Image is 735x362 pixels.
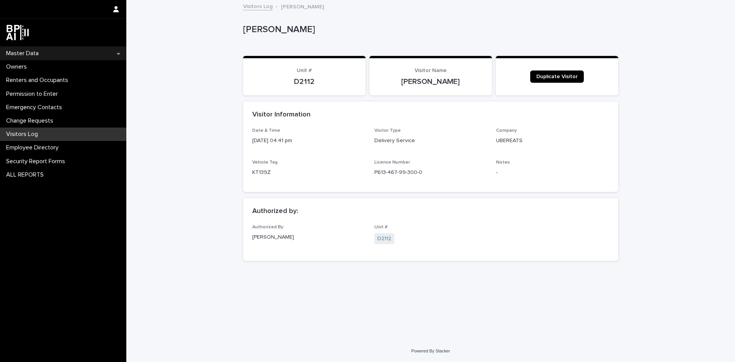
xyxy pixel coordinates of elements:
p: [PERSON_NAME] [252,233,365,241]
span: License Number [374,160,410,165]
span: Company [496,128,517,133]
p: D2112 [252,77,356,86]
span: Visitor Type [374,128,401,133]
p: Security Report Forms [3,158,71,165]
span: Date & Time [252,128,280,133]
span: Vehicle Tag [252,160,278,165]
p: [PERSON_NAME] [243,24,615,35]
p: - [496,169,609,177]
p: KT139Z [252,169,365,177]
p: UBEREATS [496,137,609,145]
p: Owners [3,63,33,70]
a: Visitors Log [243,2,273,10]
p: P613-467-99-300-0 [374,169,487,177]
span: Duplicate Visitor [536,74,578,79]
h2: Authorized by: [252,207,298,216]
p: [PERSON_NAME] [379,77,483,86]
p: Employee Directory [3,144,65,151]
p: [PERSON_NAME] [281,2,324,10]
span: Authorized By [252,225,283,229]
span: Unit # [374,225,387,229]
p: Visitors Log [3,131,44,138]
p: Emergency Contacts [3,104,68,111]
p: Master Data [3,50,45,57]
p: Renters and Occupants [3,77,74,84]
p: [DATE] 04:41 pm [252,137,365,145]
p: ALL REPORTS [3,171,50,179]
img: dwgmcNfxSF6WIOOXiGgu [6,25,29,40]
a: Powered By Stacker [411,349,450,353]
p: Permission to Enter [3,90,64,98]
p: Delivery Service [374,137,487,145]
span: Notes [496,160,510,165]
a: Duplicate Visitor [530,70,584,83]
span: Unit # [297,68,312,73]
h2: Visitor Information [252,111,310,119]
a: D2112 [377,235,391,243]
span: Visitor Name [415,68,447,73]
p: Change Requests [3,117,59,124]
